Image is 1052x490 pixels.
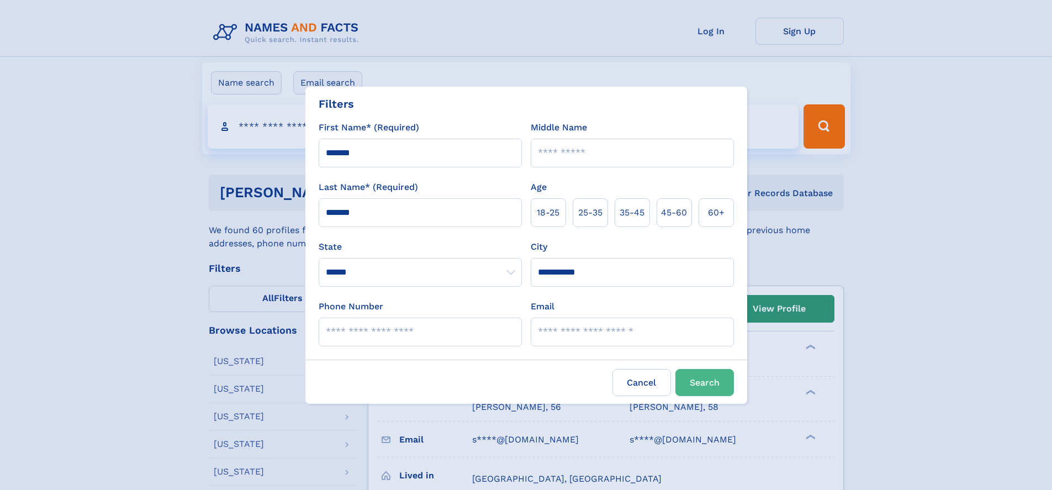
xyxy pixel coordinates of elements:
[531,121,587,134] label: Middle Name
[531,181,547,194] label: Age
[319,181,418,194] label: Last Name* (Required)
[578,206,602,219] span: 25‑35
[319,96,354,112] div: Filters
[620,206,644,219] span: 35‑45
[531,240,547,254] label: City
[612,369,671,396] label: Cancel
[531,300,554,313] label: Email
[661,206,687,219] span: 45‑60
[319,240,522,254] label: State
[708,206,725,219] span: 60+
[675,369,734,396] button: Search
[537,206,559,219] span: 18‑25
[319,121,419,134] label: First Name* (Required)
[319,300,383,313] label: Phone Number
